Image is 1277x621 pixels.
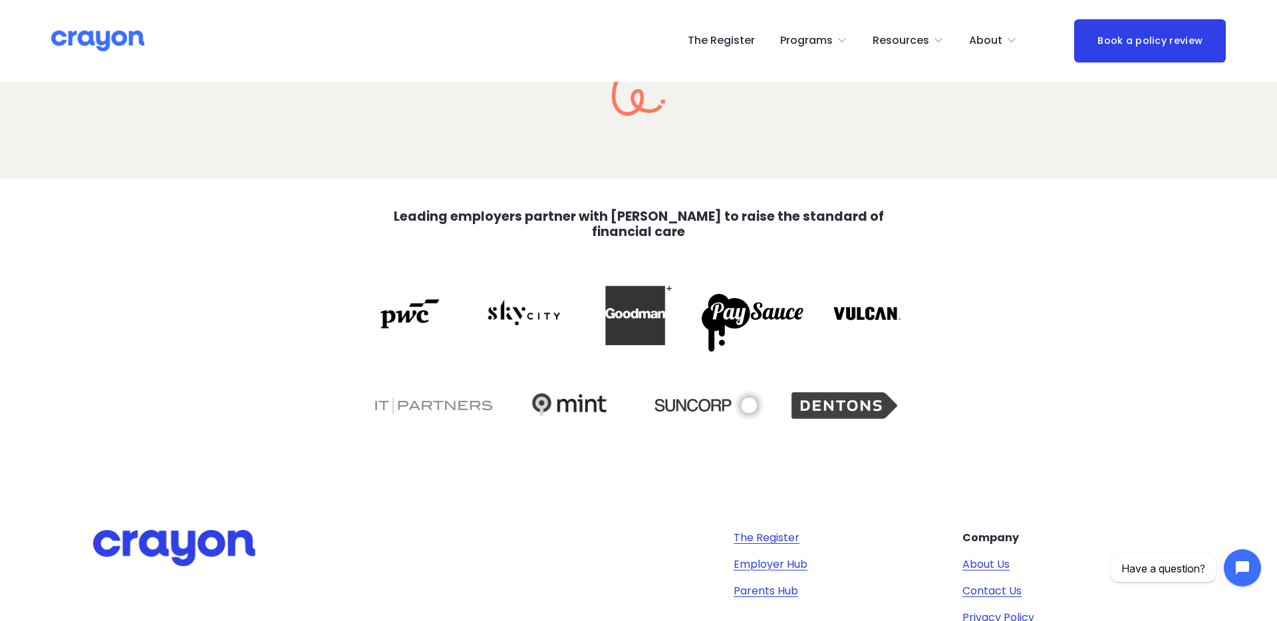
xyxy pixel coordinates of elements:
[1074,19,1226,62] a: Book a policy review
[734,583,798,599] a: Parents Hub
[734,530,799,546] a: The Register
[734,557,807,572] a: Employer Hub
[962,557,1010,572] a: About Us
[688,30,755,51] a: The Register
[780,31,833,51] span: Programs
[962,530,1019,545] strong: Company
[873,30,944,51] a: folder dropdown
[780,30,847,51] a: folder dropdown
[962,583,1022,599] a: Contact Us
[969,30,1017,51] a: folder dropdown
[969,31,1002,51] span: About
[51,29,144,53] img: Crayon
[873,31,929,51] span: Resources
[394,207,887,241] strong: Leading employers partner with [PERSON_NAME] to raise the standard of financial care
